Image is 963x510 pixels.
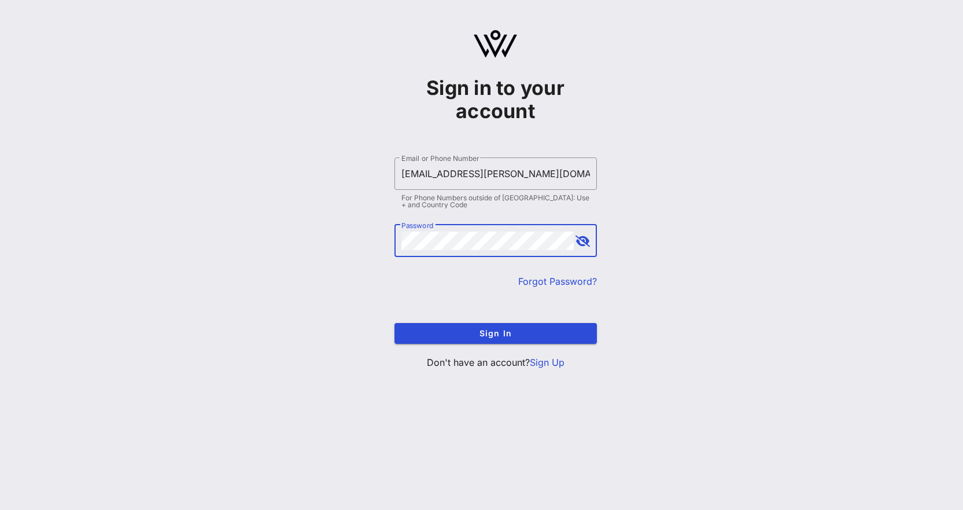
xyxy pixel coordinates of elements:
[404,328,588,338] span: Sign In
[394,323,597,344] button: Sign In
[575,236,590,247] button: append icon
[401,195,590,208] div: For Phone Numbers outside of [GEOGRAPHIC_DATA]: Use + and Country Code
[518,276,597,287] a: Forgot Password?
[530,357,564,368] a: Sign Up
[394,355,597,369] p: Don't have an account?
[474,30,517,58] img: logo.svg
[394,76,597,123] h1: Sign in to your account
[401,221,434,230] label: Password
[401,154,479,163] label: Email or Phone Number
